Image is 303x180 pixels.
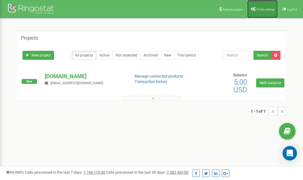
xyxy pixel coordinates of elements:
[25,170,105,175] span: Calls processed in the last 7 days :
[45,72,125,80] p: [DOMAIN_NAME]
[251,101,286,122] nav: ...
[251,107,268,116] span: 1 - 1 of 1
[96,51,113,60] a: Active
[256,8,275,11] span: Profile settings
[140,51,161,60] a: Archived
[174,51,199,60] a: Trial period
[233,73,247,77] span: Balance
[83,170,105,175] u: 1 745 115,00
[167,170,188,175] u: 7 382 453,00
[161,51,174,60] a: New
[106,170,188,175] span: Calls processed in the last 30 days :
[22,79,37,84] span: New
[112,51,141,60] a: Not extended
[287,8,297,11] span: Log Out
[21,35,38,41] h5: Projects
[50,81,103,85] span: [EMAIL_ADDRESS][DOMAIN_NAME]
[23,51,54,60] a: New project
[253,51,271,60] button: Search
[223,8,243,11] span: Referral program
[135,74,183,78] a: Manage connected products
[72,51,96,60] a: All projects
[233,78,247,94] span: 5,00 USD
[6,170,24,175] span: 99,989%
[223,51,254,60] input: Search
[283,146,297,160] div: Open Intercom Messenger
[256,78,284,87] a: Refill balance
[135,79,167,84] a: Transaction history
